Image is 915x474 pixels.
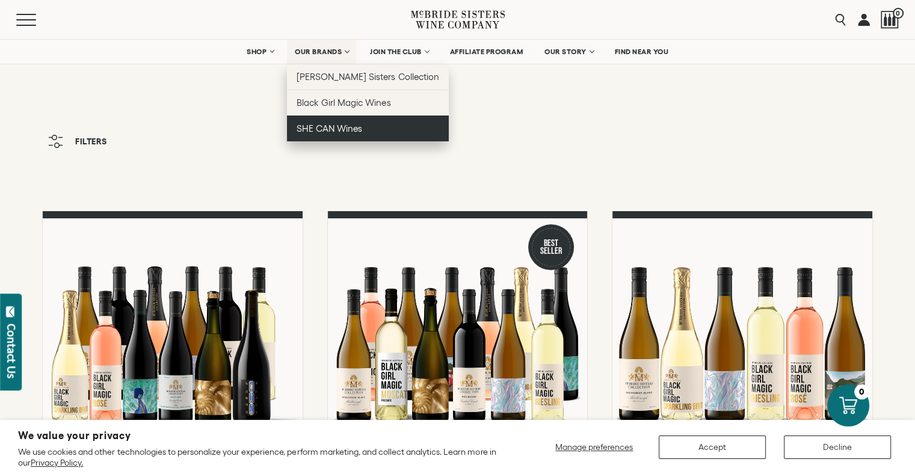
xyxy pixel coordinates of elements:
button: Filters [42,129,113,154]
a: OUR BRANDS [287,40,356,64]
span: OUR STORY [544,48,587,56]
span: 0 [893,8,904,19]
span: JOIN THE CLUB [370,48,422,56]
a: FIND NEAR YOU [607,40,677,64]
span: SHOP [247,48,267,56]
button: Accept [659,436,766,459]
button: Decline [784,436,891,459]
span: AFFILIATE PROGRAM [450,48,523,56]
a: [PERSON_NAME] Sisters Collection [287,64,449,90]
p: We use cookies and other technologies to personalize your experience, perform marketing, and coll... [18,446,504,468]
a: Black Girl Magic Wines [287,90,449,115]
span: [PERSON_NAME] Sisters Collection [297,72,439,82]
button: Mobile Menu Trigger [16,14,60,26]
a: SHOP [239,40,281,64]
a: JOIN THE CLUB [362,40,436,64]
span: SHE CAN Wines [297,123,362,134]
span: OUR BRANDS [295,48,342,56]
h2: We value your privacy [18,431,504,441]
span: Filters [75,137,107,146]
span: Manage preferences [555,442,633,452]
span: Black Girl Magic Wines [297,97,390,108]
a: OUR STORY [537,40,601,64]
span: FIND NEAR YOU [615,48,669,56]
button: Manage preferences [548,436,641,459]
a: SHE CAN Wines [287,115,449,141]
div: 0 [854,384,869,399]
a: Privacy Policy. [31,458,83,467]
a: AFFILIATE PROGRAM [442,40,531,64]
div: Contact Us [5,324,17,378]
